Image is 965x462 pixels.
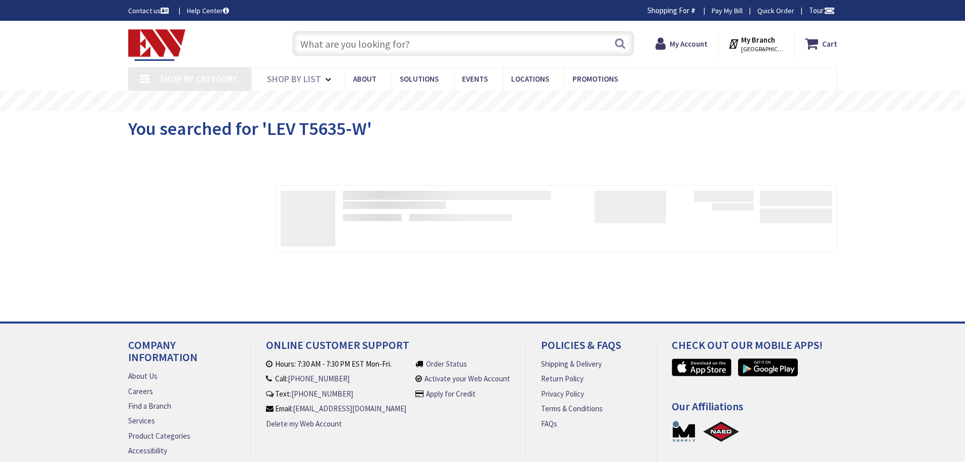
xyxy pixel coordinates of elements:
[353,74,376,84] span: About
[128,6,171,16] a: Contact us
[670,39,708,49] strong: My Account
[672,420,696,443] a: MSUPPLY
[293,403,406,414] a: [EMAIL_ADDRESS][DOMAIN_NAME]
[128,415,155,426] a: Services
[187,6,229,16] a: Help Center
[266,373,406,384] li: Call:
[672,400,845,420] h4: Our Affiliations
[712,6,743,16] a: Pay My Bill
[647,6,689,15] span: Shopping For
[426,388,476,399] a: Apply for Credit
[291,388,353,399] a: [PHONE_NUMBER]
[426,359,467,369] a: Order Status
[728,34,784,53] div: My Branch [GEOGRAPHIC_DATA], [GEOGRAPHIC_DATA]
[128,117,372,140] span: You searched for 'LEV T5635-W'
[741,35,775,45] strong: My Branch
[511,74,549,84] span: Locations
[128,431,190,441] a: Product Categories
[424,373,510,384] a: Activate your Web Account
[128,445,167,456] a: Accessibility
[266,418,342,429] a: Delete my Web Account
[128,386,153,397] a: Careers
[266,403,406,414] li: Email:
[266,359,406,369] li: Hours: 7:30 AM - 7:30 PM EST Mon-Fri.
[128,29,186,61] img: Electrical Wholesalers, Inc.
[655,34,708,53] a: My Account
[541,359,602,369] a: Shipping & Delivery
[267,73,321,85] span: Shop By List
[266,388,406,399] li: Text:
[391,96,576,107] rs-layer: Free Same Day Pickup at 19 Locations
[809,6,835,15] span: Tour
[292,31,634,56] input: What are you looking for?
[266,339,510,359] h4: Online Customer Support
[160,73,237,85] span: Shop By Category
[541,339,640,359] h4: Policies & FAQs
[541,418,557,429] a: FAQs
[128,401,171,411] a: Find a Branch
[288,373,350,384] a: [PHONE_NUMBER]
[703,420,740,443] a: NAED
[541,388,584,399] a: Privacy Policy
[741,45,784,53] span: [GEOGRAPHIC_DATA], [GEOGRAPHIC_DATA]
[822,34,837,53] strong: Cart
[462,74,488,84] span: Events
[805,34,837,53] a: Cart
[541,403,603,414] a: Terms & Conditions
[672,339,845,359] h4: Check out Our Mobile Apps!
[691,6,696,15] strong: #
[757,6,794,16] a: Quick Order
[541,373,584,384] a: Return Policy
[128,371,158,381] a: About Us
[128,339,235,371] h4: Company Information
[572,74,618,84] span: Promotions
[400,74,439,84] span: Solutions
